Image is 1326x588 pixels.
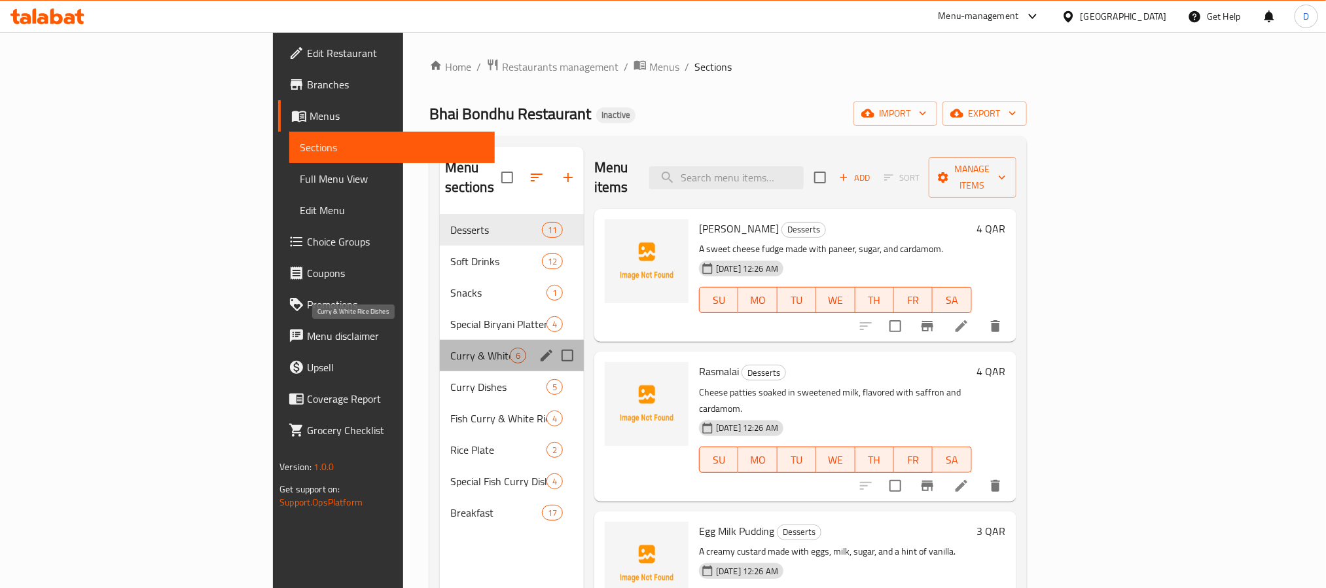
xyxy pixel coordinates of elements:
span: FR [899,450,927,469]
span: Get support on: [279,481,340,498]
div: items [542,253,563,269]
span: Select all sections [493,164,521,191]
button: Add section [552,162,584,193]
span: Bhai Bondhu Restaurant [429,99,591,128]
span: Desserts [778,524,821,540]
div: Desserts [742,365,786,380]
a: Choice Groups [278,226,494,257]
span: 5 [547,381,562,394]
a: Branches [278,69,494,100]
a: Edit menu item [954,318,969,334]
span: Upsell [307,359,484,375]
button: TU [778,447,816,473]
span: Curry & White Rice Dishes [450,348,510,363]
span: [PERSON_NAME] [699,219,779,238]
span: Egg Milk Pudding [699,521,774,541]
span: Restaurants management [502,59,618,75]
span: Select section [806,164,834,191]
span: Grocery Checklist [307,422,484,438]
button: delete [980,310,1011,342]
button: SA [933,447,971,473]
div: Curry Dishes5 [440,371,584,403]
span: Select to update [882,472,909,500]
span: Curry Dishes [450,379,547,395]
div: [GEOGRAPHIC_DATA] [1081,9,1167,24]
div: Snacks [450,285,547,301]
div: items [547,411,563,426]
button: Branch-specific-item [912,310,943,342]
p: A sweet cheese fudge made with paneer, sugar, and cardamom. [699,241,972,257]
button: SA [933,287,971,313]
span: 11 [543,224,562,236]
span: Sections [300,139,484,155]
span: Edit Restaurant [307,45,484,61]
div: items [547,316,563,332]
span: Desserts [742,365,785,380]
a: Coupons [278,257,494,289]
img: Shana Sandash [605,219,689,303]
button: MO [738,287,777,313]
span: 12 [543,255,562,268]
span: Select section first [876,168,929,188]
span: 6 [511,350,526,362]
a: Grocery Checklist [278,414,494,446]
span: Add [837,170,872,185]
div: Special Fish Curry Dishes4 [440,466,584,497]
span: [DATE] 12:26 AM [711,263,783,275]
span: Inactive [596,109,636,120]
div: Special Biryani Platter4 [440,308,584,340]
a: Support.OpsPlatform [279,494,363,511]
span: MO [744,291,772,310]
span: Menus [310,108,484,124]
span: Edit Menu [300,202,484,218]
span: Coverage Report [307,391,484,407]
span: [DATE] 12:26 AM [711,565,783,578]
span: 1.0.0 [314,458,334,475]
span: Desserts [450,222,542,238]
a: Edit menu item [954,478,969,494]
span: Choice Groups [307,234,484,249]
div: items [542,505,563,521]
a: Promotions [278,289,494,320]
nav: Menu sections [440,209,584,534]
span: Sort sections [521,162,552,193]
span: Select to update [882,312,909,340]
span: Fish Curry & White Rice Dishes [450,411,547,426]
span: Promotions [307,297,484,312]
span: TH [861,450,889,469]
a: Restaurants management [486,58,618,75]
button: FR [894,447,933,473]
span: Full Menu View [300,171,484,187]
span: WE [821,291,850,310]
li: / [685,59,689,75]
span: TU [783,450,811,469]
button: TU [778,287,816,313]
button: TH [855,447,894,473]
span: Menu disclaimer [307,328,484,344]
span: Special Biryani Platter [450,316,547,332]
h6: 4 QAR [977,362,1006,380]
a: Edit Menu [289,194,494,226]
div: Curry & White Rice Dishes6edit [440,340,584,371]
button: WE [816,447,855,473]
div: Desserts [781,222,826,238]
span: 1 [547,287,562,299]
span: Breakfast [450,505,542,521]
span: Coupons [307,265,484,281]
div: Breakfast17 [440,497,584,528]
a: Edit Restaurant [278,37,494,69]
span: Rice Plate [450,442,547,458]
div: Inactive [596,107,636,123]
span: 4 [547,475,562,488]
div: Special Fish Curry Dishes [450,473,547,489]
span: [DATE] 12:26 AM [711,422,783,434]
span: TU [783,291,811,310]
div: items [547,442,563,458]
a: Sections [289,132,494,163]
button: SU [699,447,738,473]
span: Sections [694,59,732,75]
